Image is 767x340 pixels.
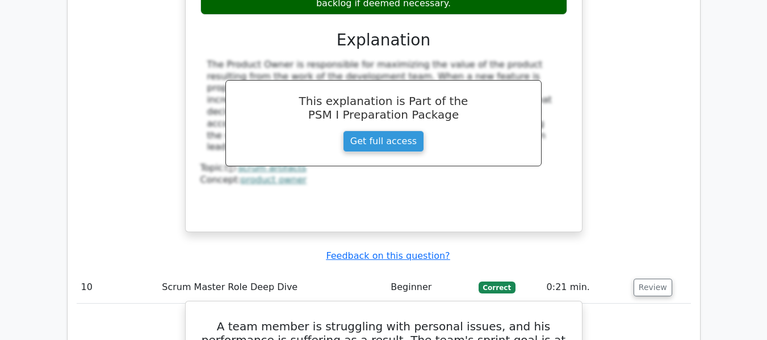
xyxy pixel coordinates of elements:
[326,250,450,261] a: Feedback on this question?
[542,271,629,304] td: 0:21 min.
[200,162,567,174] div: Topic:
[479,282,515,293] span: Correct
[207,59,560,153] div: The Product Owner is responsible for maximizing the value of the product resulting from the work ...
[238,162,306,173] a: scrum artifacts
[241,174,307,185] a: product owner
[77,271,158,304] td: 10
[200,174,567,186] div: Concept:
[157,271,386,304] td: Scrum Master Role Deep Dive
[207,31,560,50] h3: Explanation
[343,131,424,152] a: Get full access
[386,271,473,304] td: Beginner
[634,279,672,296] button: Review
